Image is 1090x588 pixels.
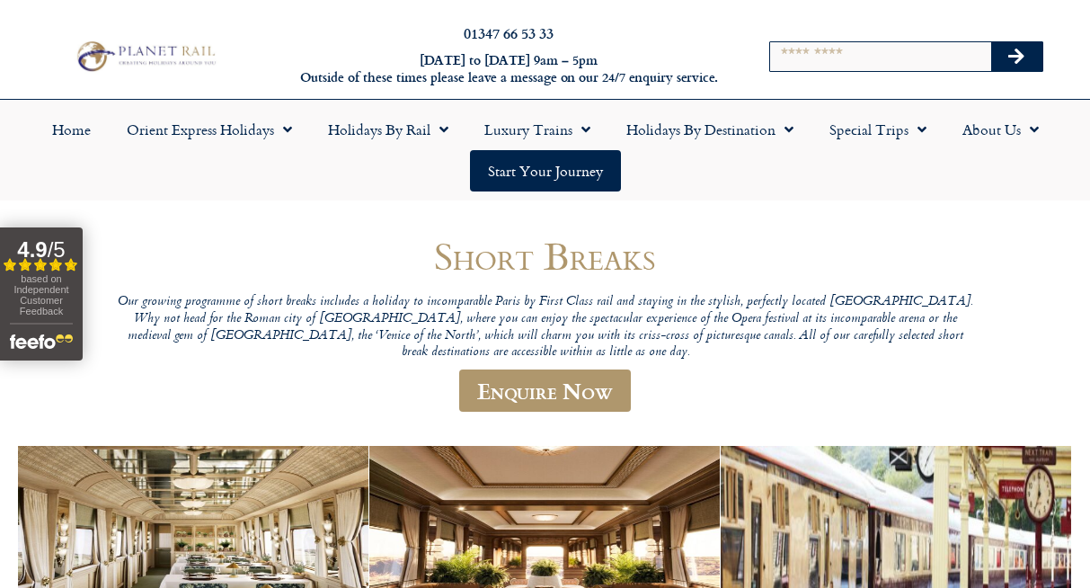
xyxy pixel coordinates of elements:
[310,109,466,150] a: Holidays by Rail
[608,109,811,150] a: Holidays by Destination
[109,109,310,150] a: Orient Express Holidays
[114,294,977,361] p: Our growing programme of short breaks includes a holiday to incomparable Paris by First Class rai...
[464,22,554,43] a: 01347 66 53 33
[71,38,219,74] img: Planet Rail Train Holidays Logo
[459,370,631,412] a: Enquire Now
[991,42,1043,71] button: Search
[114,235,977,277] h1: Short Breaks
[470,150,621,192] a: Start your Journey
[9,109,1081,192] nav: Menu
[295,52,722,85] h6: [DATE] to [DATE] 9am – 5pm Outside of these times please leave a message on our 24/7 enquiry serv...
[34,109,109,150] a: Home
[811,109,944,150] a: Special Trips
[466,109,608,150] a: Luxury Trains
[944,109,1057,150] a: About Us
